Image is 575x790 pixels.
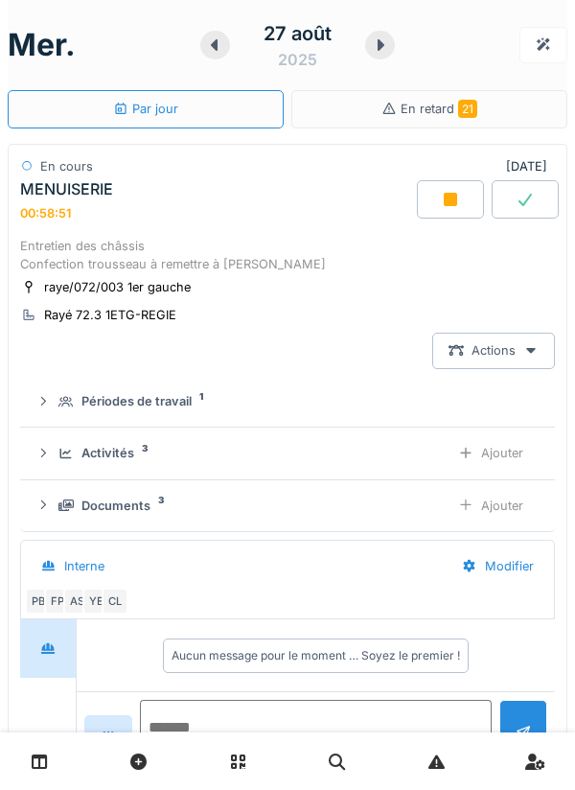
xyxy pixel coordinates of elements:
[28,435,547,471] summary: Activités3Ajouter
[506,157,555,175] div: [DATE]
[82,588,109,615] div: YE
[64,557,104,575] div: Interne
[458,100,477,118] span: 21
[44,306,176,324] div: Rayé 72.3 1ETG-REGIE
[28,384,547,420] summary: Périodes de travail1
[81,444,134,462] div: Activités
[20,206,71,221] div: 00:58:51
[28,488,547,523] summary: Documents3Ajouter
[102,588,128,615] div: CL
[442,488,540,523] div: Ajouter
[113,100,178,118] div: Par jour
[20,237,555,273] div: Entretien des châssis Confection trousseau à remettre à [PERSON_NAME]
[25,588,52,615] div: PB
[44,278,191,296] div: raye/072/003 1er gauche
[20,180,113,198] div: MENUISERIE
[8,27,76,63] h1: mer.
[446,548,550,584] div: Modifier
[442,435,540,471] div: Ajouter
[44,588,71,615] div: FP
[63,588,90,615] div: AS
[81,497,150,515] div: Documents
[264,19,332,48] div: 27 août
[172,647,460,664] div: Aucun message pour le moment … Soyez le premier !
[40,157,93,175] div: En cours
[81,392,192,410] div: Périodes de travail
[278,48,317,71] div: 2025
[432,333,555,368] div: Actions
[401,102,477,116] span: En retard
